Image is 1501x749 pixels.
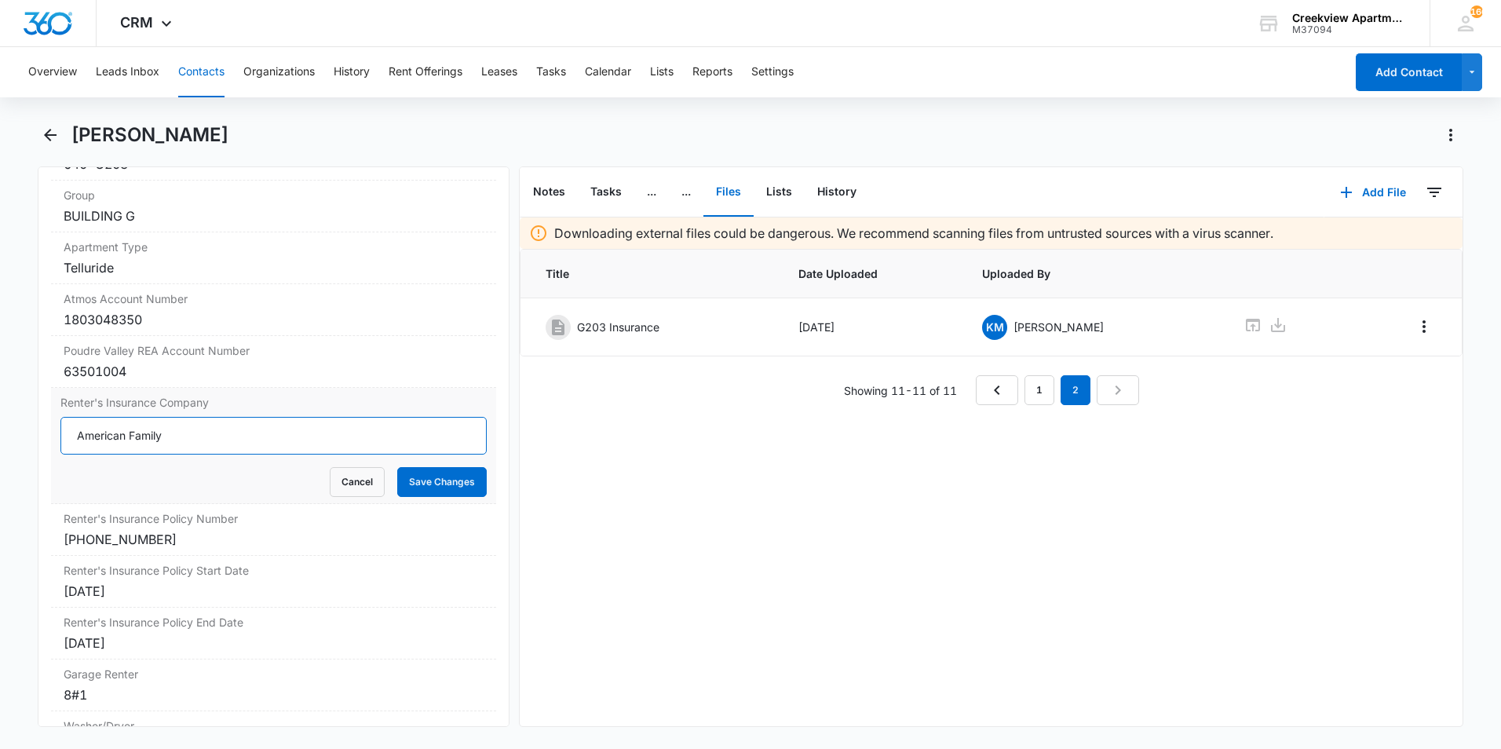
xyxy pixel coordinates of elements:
span: Title [546,265,760,282]
button: Lists [754,168,805,217]
button: Add File [1324,174,1422,211]
label: Renter's Insurance Company [60,394,487,411]
div: Renter's Insurance Policy Start Date[DATE] [51,556,496,608]
label: Group [64,187,484,203]
div: Renter's Insurance Policy End Date[DATE] [51,608,496,659]
div: Garage Renter8#1 [51,659,496,711]
button: Leases [481,47,517,97]
button: Reports [692,47,732,97]
button: Organizations [243,47,315,97]
button: Add Contact [1356,53,1462,91]
button: History [334,47,370,97]
nav: Pagination [976,375,1139,405]
div: 1803048350 [64,310,484,329]
button: Cancel [330,467,385,497]
div: 63501004 [64,362,484,381]
button: Save Changes [397,467,487,497]
p: G203 Insurance [577,319,659,335]
span: 166 [1470,5,1483,18]
div: GroupBUILDING G [51,181,496,232]
label: Poudre Valley REA Account Number [64,342,484,359]
label: Washer/Dryer [64,718,484,734]
div: Atmos Account Number1803048350 [51,284,496,336]
div: account id [1292,24,1407,35]
button: Lists [650,47,674,97]
div: account name [1292,12,1407,24]
button: ... [634,168,669,217]
div: Poudre Valley REA Account Number63501004 [51,336,496,388]
button: Tasks [578,168,634,217]
button: Filters [1422,180,1447,205]
div: [PHONE_NUMBER] [64,530,484,549]
div: notifications count [1470,5,1483,18]
button: Contacts [178,47,225,97]
h1: [PERSON_NAME] [71,123,228,147]
button: Rent Offerings [389,47,462,97]
button: Tasks [536,47,566,97]
button: Overflow Menu [1412,314,1437,339]
button: Settings [751,47,794,97]
span: KM [982,315,1007,340]
button: History [805,168,869,217]
span: Uploaded By [982,265,1205,282]
button: Actions [1438,122,1463,148]
div: [DATE] [64,582,484,601]
span: Date Uploaded [798,265,945,282]
p: [PERSON_NAME] [1013,319,1104,335]
input: Renter's Insurance Company [60,417,487,455]
button: Back [38,122,62,148]
div: Telluride [64,258,484,277]
a: Page 1 [1024,375,1054,405]
div: [DATE] [64,634,484,652]
label: Atmos Account Number [64,290,484,307]
a: Previous Page [976,375,1018,405]
button: Overview [28,47,77,97]
label: Garage Renter [64,666,484,682]
div: BUILDING G [64,206,484,225]
div: Renter's Insurance Policy Number[PHONE_NUMBER] [51,504,496,556]
button: ... [669,168,703,217]
label: Apartment Type [64,239,484,255]
p: Downloading external files could be dangerous. We recommend scanning files from untrusted sources... [554,224,1273,243]
em: 2 [1061,375,1090,405]
p: Showing 11-11 of 11 [844,382,957,399]
div: Apartment TypeTelluride [51,232,496,284]
button: Calendar [585,47,631,97]
span: CRM [120,14,153,31]
button: Files [703,168,754,217]
label: Renter's Insurance Policy Number [64,510,484,527]
td: [DATE] [780,298,964,356]
label: Renter's Insurance Policy End Date [64,614,484,630]
div: 8#1 [64,685,484,704]
button: Notes [520,168,578,217]
label: Renter's Insurance Policy Start Date [64,562,484,579]
button: Leads Inbox [96,47,159,97]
